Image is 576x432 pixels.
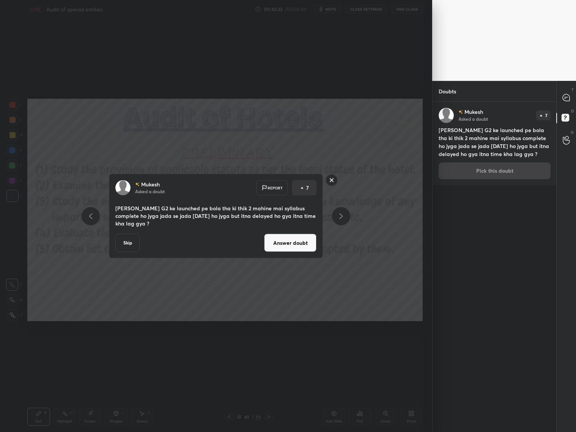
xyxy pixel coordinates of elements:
div: Report [257,180,288,196]
p: Asked a doubt [135,188,165,194]
p: 7 [306,184,309,192]
p: Mukesh [141,181,160,188]
p: Mukesh [464,109,483,115]
p: G [571,129,574,135]
p: Doubts [433,81,462,101]
p: 7 [545,113,547,118]
img: no-rating-badge.077c3623.svg [458,110,463,114]
p: [PERSON_NAME] G2 ke launched pe bola tha ki thik 2 mahine mai syllabus complete ho jyga jada se j... [115,205,316,227]
p: T [571,87,574,93]
img: default.png [115,180,131,196]
p: D [571,108,574,114]
img: default.png [439,108,454,123]
button: Skip [115,234,140,252]
h4: [PERSON_NAME] G2 ke launched pe bola tha ki thik 2 mahine mai syllabus complete ho jyga jada se j... [439,126,551,158]
button: Answer doubt [264,234,316,252]
div: grid [433,102,557,432]
p: Asked a doubt [458,116,488,122]
img: no-rating-badge.077c3623.svg [135,182,140,186]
